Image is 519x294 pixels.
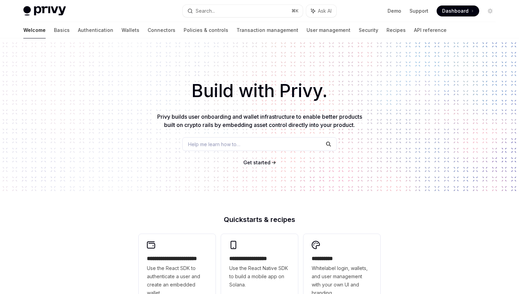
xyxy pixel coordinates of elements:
[188,141,240,148] span: Help me learn how to…
[148,22,175,38] a: Connectors
[243,160,270,165] span: Get started
[23,22,46,38] a: Welcome
[414,22,447,38] a: API reference
[122,22,139,38] a: Wallets
[237,22,298,38] a: Transaction management
[229,264,290,289] span: Use the React Native SDK to build a mobile app on Solana.
[243,159,270,166] a: Get started
[359,22,378,38] a: Security
[442,8,469,14] span: Dashboard
[139,216,380,223] h2: Quickstarts & recipes
[11,78,508,104] h1: Build with Privy.
[196,7,215,15] div: Search...
[306,5,336,17] button: Ask AI
[183,5,303,17] button: Search...⌘K
[54,22,70,38] a: Basics
[291,8,299,14] span: ⌘ K
[157,113,362,128] span: Privy builds user onboarding and wallet infrastructure to enable better products built on crypto ...
[388,8,401,14] a: Demo
[184,22,228,38] a: Policies & controls
[78,22,113,38] a: Authentication
[485,5,496,16] button: Toggle dark mode
[437,5,479,16] a: Dashboard
[318,8,332,14] span: Ask AI
[387,22,406,38] a: Recipes
[23,6,66,16] img: light logo
[410,8,428,14] a: Support
[307,22,350,38] a: User management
